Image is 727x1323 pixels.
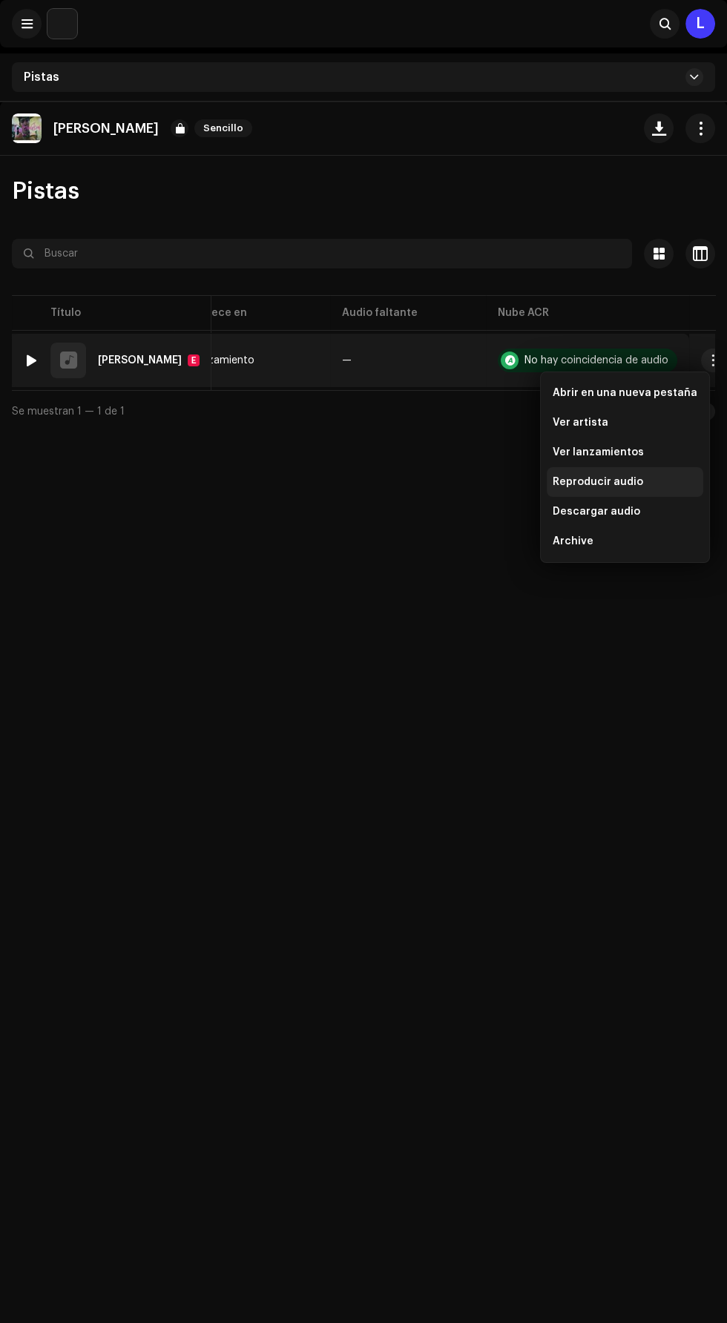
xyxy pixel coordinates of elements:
div: E [188,354,200,366]
span: Reproducir audio [553,476,643,488]
re-a-table-badge: — [342,355,474,366]
span: Pistas [12,179,79,203]
div: L [685,9,715,39]
img: 5f6de4f0-39d2-4b5a-93fa-d2612b91aeef [12,113,42,143]
span: Abrir en una nueva pestaña [553,387,697,399]
input: Buscar [12,239,632,268]
span: Archive [553,535,593,547]
p: [PERSON_NAME] [53,121,159,136]
span: Sencillo [194,119,252,137]
div: 1 lanzamiento [186,355,254,366]
img: 297a105e-aa6c-4183-9ff4-27133c00f2e2 [47,9,77,39]
div: No hay coincidencia de audio [524,355,668,366]
span: Ver lanzamientos [553,446,644,458]
span: 1 lanzamiento [186,355,318,366]
span: Pistas [24,71,59,83]
span: Descargar audio [553,506,640,518]
div: Robbie Fowler [98,355,182,366]
span: Ver artista [553,417,608,429]
span: Se muestran 1 — 1 de 1 [12,406,125,417]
